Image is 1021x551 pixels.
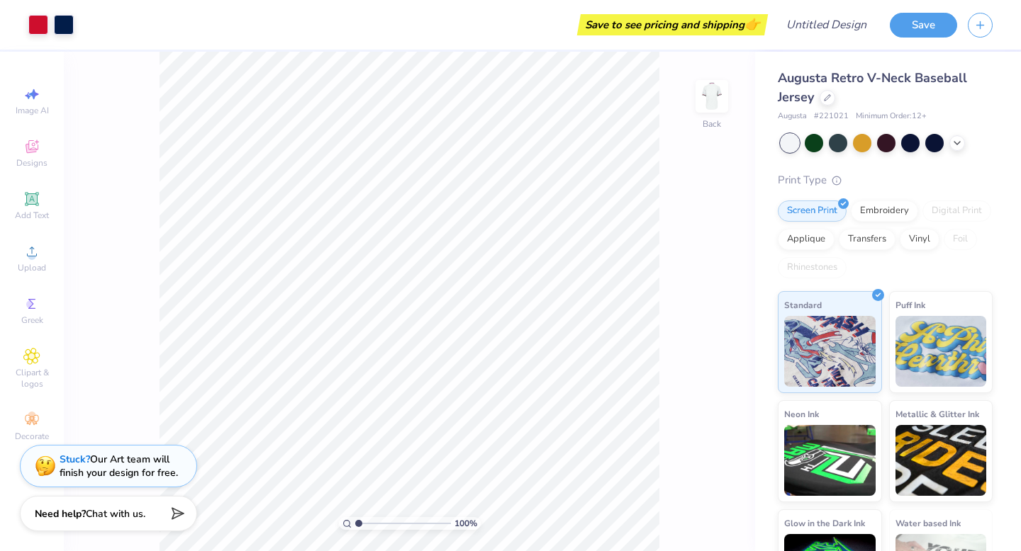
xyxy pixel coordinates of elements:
[86,507,145,521] span: Chat with us.
[944,229,977,250] div: Foil
[744,16,760,33] span: 👉
[890,13,957,38] button: Save
[581,14,764,35] div: Save to see pricing and shipping
[7,367,57,390] span: Clipart & logos
[35,507,86,521] strong: Need help?
[703,118,721,130] div: Back
[454,517,477,530] span: 100 %
[784,316,876,387] img: Standard
[778,69,967,106] span: Augusta Retro V-Neck Baseball Jersey
[784,407,819,421] span: Neon Ink
[778,257,847,278] div: Rhinestones
[15,210,49,221] span: Add Text
[775,11,879,39] input: Untitled Design
[18,262,46,273] span: Upload
[698,82,726,110] img: Back
[896,516,961,530] span: Water based Ink
[60,453,178,479] div: Our Art team will finish your design for free.
[896,316,987,387] img: Puff Ink
[896,425,987,496] img: Metallic & Glitter Ink
[896,297,925,312] span: Puff Ink
[839,229,896,250] div: Transfers
[778,200,847,222] div: Screen Print
[778,229,835,250] div: Applique
[784,516,865,530] span: Glow in the Dark Ink
[60,453,90,466] strong: Stuck?
[16,157,48,169] span: Designs
[784,425,876,496] img: Neon Ink
[851,200,918,222] div: Embroidery
[778,172,993,188] div: Print Type
[778,110,807,123] span: Augusta
[21,314,43,326] span: Greek
[856,110,927,123] span: Minimum Order: 12 +
[814,110,849,123] span: # 221021
[900,229,939,250] div: Vinyl
[16,105,49,116] span: Image AI
[922,200,991,222] div: Digital Print
[896,407,979,421] span: Metallic & Glitter Ink
[15,431,49,442] span: Decorate
[784,297,822,312] span: Standard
